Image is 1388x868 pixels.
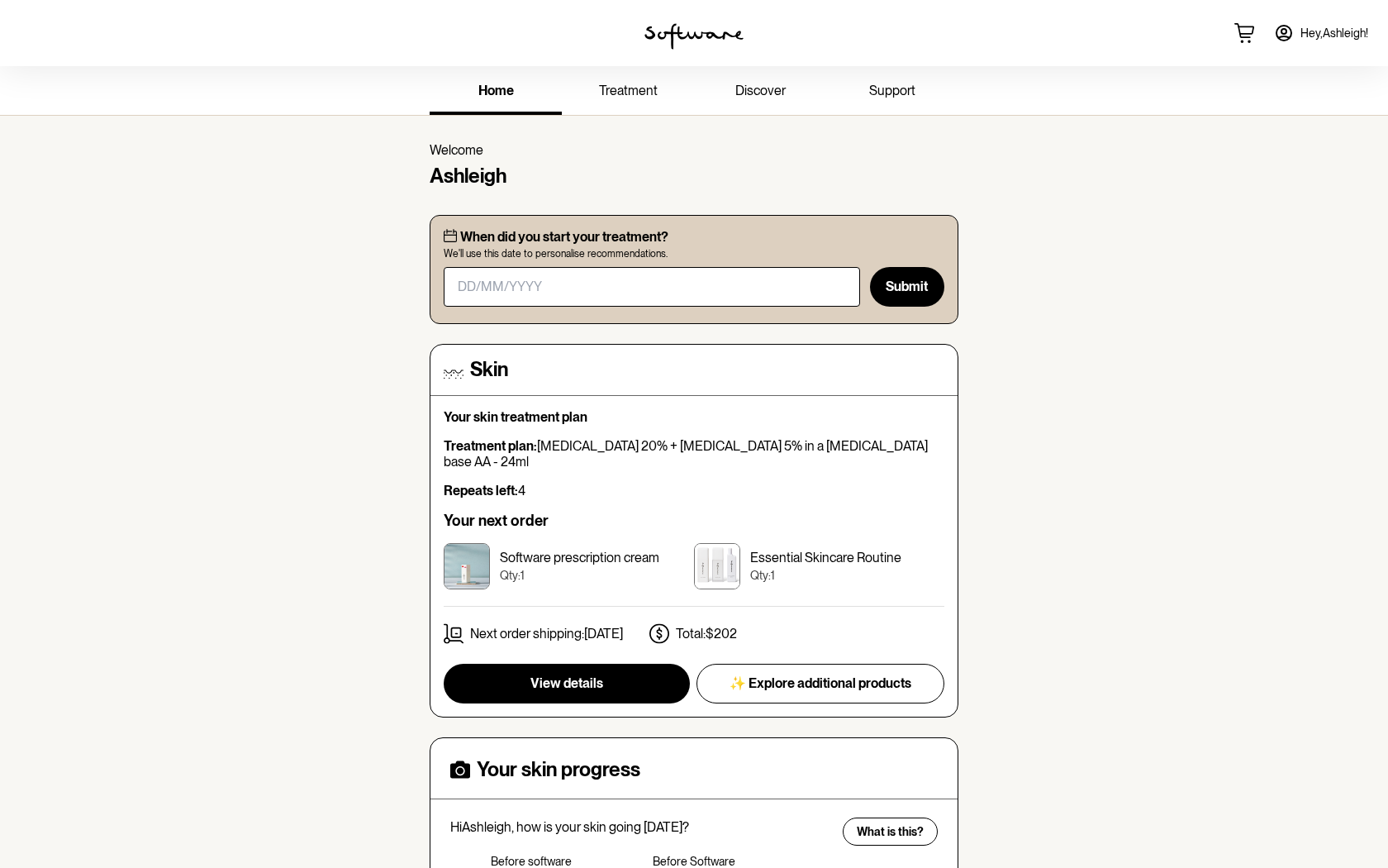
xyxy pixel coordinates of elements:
[430,142,958,158] p: Welcome
[886,279,928,294] span: Submit
[750,550,901,565] p: Essential Skincare Routine
[750,569,901,583] p: Qty: 1
[444,409,944,425] p: Your skin treatment plan
[735,83,786,98] span: discover
[444,543,490,589] img: cktujz5yr00003e5x3pznojt7.jpg
[857,825,924,839] span: What is this?
[444,664,690,703] button: View details
[444,438,537,454] strong: Treatment plan:
[500,550,659,565] p: Software prescription cream
[694,543,740,589] img: clx11iafh00053b6dgypwj3jc.png
[1300,26,1368,41] span: Hey, Ashleigh !
[1264,13,1378,53] a: Hey,Ashleigh!
[444,248,944,260] span: We'll use this date to personalise recommendations.
[444,438,944,470] p: [MEDICAL_DATA] 20% + [MEDICAL_DATA] 5% in a [MEDICAL_DATA] base AA - 24ml
[477,758,640,782] h4: Your skin progress
[869,83,915,98] span: support
[430,69,562,115] a: home
[870,267,944,307] button: Submit
[843,818,938,846] button: What is this?
[470,358,508,382] h4: Skin
[478,83,514,98] span: home
[460,229,668,245] p: When did you start your treatment?
[444,483,944,498] p: 4
[430,165,958,188] h4: Ashleigh
[730,675,911,691] span: ✨ Explore additional products
[696,664,944,703] button: ✨ Explore additional products
[444,483,518,498] strong: Repeats left:
[826,69,958,115] a: support
[500,569,659,583] p: Qty: 1
[676,626,737,641] p: Total: $202
[599,83,658,98] span: treatment
[444,512,944,530] h6: Your next order
[644,23,744,50] img: software logo
[470,626,623,641] p: Next order shipping: [DATE]
[444,267,860,307] input: DD/MM/YYYY
[450,819,832,835] p: Hi Ashleigh , how is your skin going [DATE]?
[530,675,603,691] span: View details
[562,69,694,115] a: treatment
[694,69,826,115] a: discover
